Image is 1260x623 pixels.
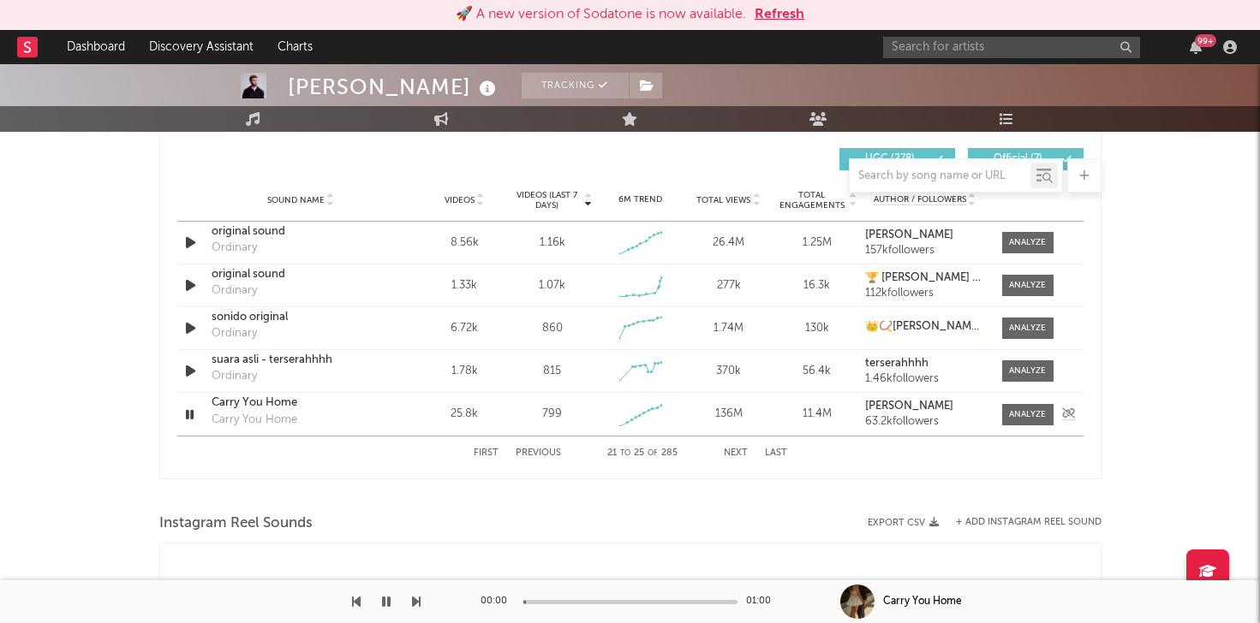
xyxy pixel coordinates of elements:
strong: [PERSON_NAME] [865,400,953,412]
a: 🏆 [PERSON_NAME] COMEDIAN [865,272,984,284]
div: 63.2k followers [865,416,984,428]
a: suara asli - terserahhhh [212,352,391,369]
a: Discovery Assistant [137,30,266,64]
div: 1.07k [539,277,565,294]
div: 21 25 285 [595,443,690,464]
div: 1.16k [540,234,565,252]
div: 112k followers [865,288,984,300]
div: 56.4k [777,363,857,380]
div: 99 + [1195,34,1216,47]
div: 815 [543,363,561,380]
button: Next [724,448,748,458]
div: 16.3k [777,277,857,294]
button: Tracking [522,73,629,98]
a: [PERSON_NAME] [865,400,984,412]
a: sonido original [212,309,391,326]
input: Search for artists [883,37,1140,58]
button: Last [765,448,787,458]
div: 26.4M [689,234,768,252]
a: Charts [266,30,325,64]
div: Carry You Home [883,594,962,609]
button: Previous [516,448,561,458]
div: 1.78k [425,363,505,380]
a: terserahhhh [865,358,984,370]
div: 157k followers [865,245,984,257]
span: Total Views [696,195,750,205]
div: 860 [542,320,563,337]
a: Carry You Home [212,395,391,412]
span: of [648,449,658,457]
a: original sound [212,223,391,240]
div: 8.56k [425,234,505,252]
span: Videos [445,195,475,205]
span: to [620,449,630,457]
a: Dashboard [55,30,137,64]
div: Carry You Home [212,412,297,429]
strong: [PERSON_NAME] [865,229,953,240]
div: 00:00 [481,591,515,612]
span: Author / Followers [874,194,966,205]
div: 136M [689,406,768,423]
div: 6M Trend [600,193,680,206]
button: 99+ [1190,40,1202,54]
strong: 🏆 [PERSON_NAME] COMEDIAN [865,272,1032,283]
div: 1.46k followers [865,373,984,385]
a: [PERSON_NAME] [865,229,984,241]
div: 130k [777,320,857,337]
div: 1.33k [425,277,505,294]
button: + Add Instagram Reel Sound [956,518,1102,527]
div: Ordinary [212,240,257,257]
button: Export CSV [868,518,939,528]
button: UGC(278) [839,148,955,170]
button: Refresh [755,4,804,25]
a: 👑📿[PERSON_NAME]🧿♥️ [865,321,984,333]
div: 1.74M [689,320,768,337]
div: 6.72k [425,320,505,337]
div: 1.25M [777,234,857,252]
button: Official(7) [968,148,1084,170]
div: Ordinary [212,282,257,300]
strong: terserahhhh [865,358,929,369]
span: UGC ( 278 ) [851,154,929,164]
span: Sound Name [267,195,325,205]
button: First [474,448,499,458]
span: Videos (last 7 days) [512,190,582,211]
div: Ordinary [212,368,257,385]
a: original sound [212,266,391,283]
div: 🚀 A new version of Sodatone is now available. [456,4,746,25]
strong: 👑📿[PERSON_NAME]🧿♥️ [865,321,1008,332]
div: 11.4M [777,406,857,423]
div: 277k [689,277,768,294]
div: Ordinary [212,325,257,342]
div: [PERSON_NAME] [288,73,500,101]
div: 370k [689,363,768,380]
span: Total Engagements [777,190,846,211]
input: Search by song name or URL [850,169,1030,183]
div: 25.8k [425,406,505,423]
div: 799 [542,406,562,423]
div: 01:00 [746,591,780,612]
span: Instagram Reel Sounds [159,513,313,534]
div: + Add Instagram Reel Sound [939,518,1102,527]
span: Official ( 7 ) [979,154,1058,164]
